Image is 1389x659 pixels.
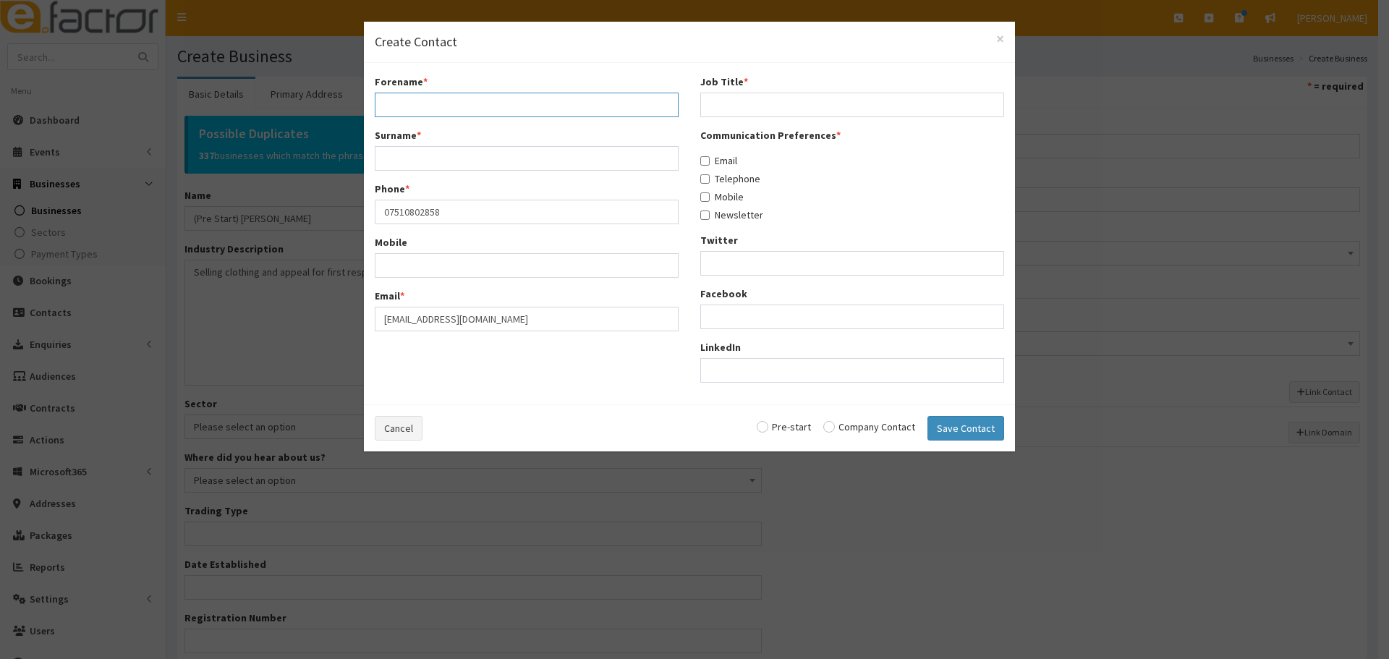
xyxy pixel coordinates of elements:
[700,286,747,301] label: Facebook
[700,174,710,184] input: Telephone
[823,422,915,432] label: Company Contact
[700,156,710,166] input: Email
[700,211,710,220] input: Newsletter
[700,340,741,354] label: LinkedIn
[375,416,422,441] button: Cancel
[700,171,760,186] label: Telephone
[700,128,841,143] label: Communication Preferences
[375,33,1004,51] h4: Create Contact
[700,192,710,202] input: Mobile
[700,233,738,247] label: Twitter
[700,75,748,89] label: Job Title
[927,416,1004,441] button: Save Contact
[375,75,428,89] label: Forename
[700,208,763,222] label: Newsletter
[757,422,811,432] label: Pre-start
[996,29,1004,48] span: ×
[375,182,409,196] label: Phone
[375,235,407,250] label: Mobile
[996,31,1004,46] button: Close
[700,153,737,168] label: Email
[375,289,404,303] label: Email
[700,190,744,204] label: Mobile
[375,128,421,143] label: Surname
